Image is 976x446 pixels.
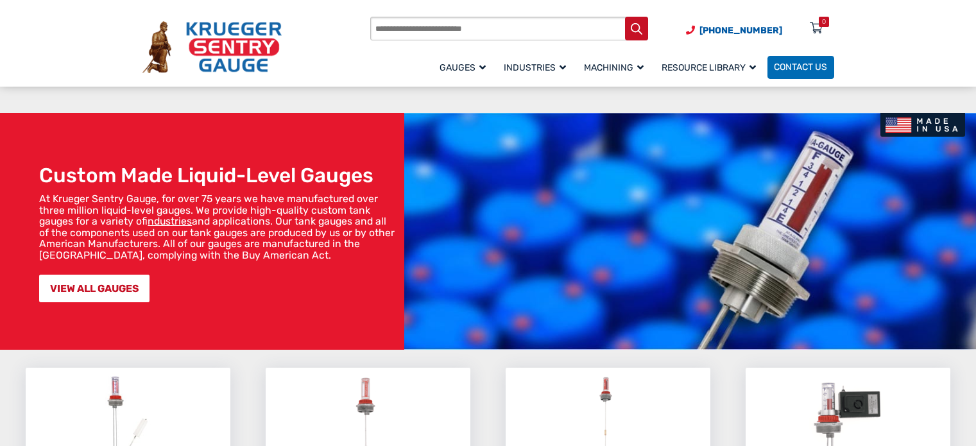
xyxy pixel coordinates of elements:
span: Gauges [440,62,486,73]
a: VIEW ALL GAUGES [39,275,150,302]
p: At Krueger Sentry Gauge, for over 75 years we have manufactured over three million liquid-level g... [39,193,398,261]
a: Machining [578,54,655,80]
a: Industries [497,54,578,80]
a: Gauges [433,54,497,80]
span: Industries [504,62,566,73]
span: Contact Us [774,62,827,73]
a: Contact Us [767,56,834,79]
img: bg_hero_bannerksentry [404,113,976,350]
span: [PHONE_NUMBER] [699,25,782,36]
div: 0 [822,17,826,27]
img: Made In USA [880,113,964,137]
h1: Custom Made Liquid-Level Gauges [39,164,398,188]
a: Resource Library [655,54,767,80]
img: Krueger Sentry Gauge [142,21,282,73]
span: Resource Library [662,62,756,73]
span: Machining [584,62,644,73]
a: Phone Number (920) 434-8860 [686,24,782,37]
a: industries [148,215,192,227]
